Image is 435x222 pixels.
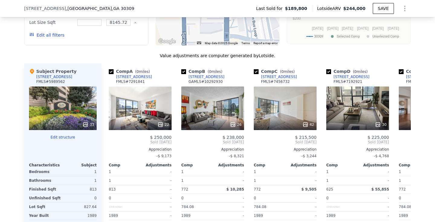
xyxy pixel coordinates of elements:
text: [DATE] [312,26,324,31]
button: Edit all filters [29,32,64,38]
span: 1 [109,170,111,174]
button: SAVE [373,3,394,14]
div: Comp [109,163,140,168]
span: 1 [326,170,329,174]
div: Comp D [326,68,370,74]
div: - [214,176,244,185]
span: Sold [DATE] [326,140,389,145]
div: Comp [181,163,213,168]
span: 772 [254,187,261,191]
span: 0 [109,196,111,200]
div: Comp [254,163,285,168]
div: Appreciation [326,147,389,152]
a: [STREET_ADDRESS] [254,74,297,79]
div: - [141,194,172,202]
a: Report a map error [253,41,278,45]
span: 784.08 [254,205,266,209]
span: -$ 8,321 [229,154,244,158]
div: [STREET_ADDRESS] [116,74,152,79]
span: $ 55,855 [371,187,389,191]
div: - [286,176,317,185]
div: Unfinished Sqft [29,194,62,202]
a: [STREET_ADDRESS] [109,74,152,79]
span: 0 [354,70,357,74]
span: 0 [399,196,401,200]
div: Characteristics [29,163,63,168]
span: 0 [209,70,211,74]
div: Subject Property [29,68,76,74]
div: Lot Sqft [29,203,62,211]
div: 1 [181,176,211,185]
span: $ 10,285 [226,187,244,191]
span: 0 [181,196,184,200]
div: 1 [399,176,429,185]
span: Lotside ARV [317,5,343,11]
span: 813 [109,187,116,191]
div: 22 [157,122,169,128]
span: 0 [281,70,284,74]
span: Map data ©2025 Google [205,41,238,45]
div: - [141,211,172,220]
div: - [214,211,244,220]
div: 1989 [254,211,284,220]
div: [STREET_ADDRESS] [36,74,72,79]
span: 0 [254,196,256,200]
div: 813 [64,185,97,194]
span: 0 [326,196,329,200]
div: GAMLS # 10292930 [188,79,223,84]
div: FMLS # 5989562 [36,79,65,84]
div: 1 [109,176,139,185]
div: Adjustments [358,163,389,168]
div: - [286,168,317,176]
span: ( miles) [350,70,370,74]
div: 1 [64,168,97,176]
div: Comp B [181,68,225,74]
div: - [359,176,389,185]
div: FMLS # 7291841 [116,79,145,84]
a: [STREET_ADDRESS] [181,74,224,79]
a: [STREET_ADDRESS] [326,74,369,79]
span: 0 [137,70,139,74]
div: Lot Size Sqft [29,18,74,27]
span: 772 [181,187,188,191]
div: - [214,203,244,211]
div: 1 [326,176,356,185]
span: 1 [254,170,256,174]
div: [STREET_ADDRESS] [261,74,297,79]
div: Subject [63,163,97,168]
div: Adjustments [140,163,172,168]
span: $244,000 [343,6,366,11]
span: $ 250,000 [150,135,172,140]
span: 1 [399,170,401,174]
img: Google [157,38,177,45]
div: FMLS # 7456732 [261,79,290,84]
span: -$ 9,173 [156,154,172,158]
div: Value adjustments are computer generated by Lotside . [24,53,411,59]
div: - [359,168,389,176]
div: - [141,176,172,185]
div: Comp A [109,68,152,74]
div: Comp [399,163,430,168]
div: Unknown [109,203,139,211]
span: Last Sold for [256,5,285,11]
div: Appreciation [109,147,172,152]
span: -$ 3,244 [301,154,317,158]
div: - [214,194,244,202]
div: FMLS # 7192921 [333,79,362,84]
span: , GA 30309 [112,6,134,11]
span: Sold [DATE] [181,140,244,145]
span: Sold [DATE] [254,140,317,145]
text: [DATE] [342,26,353,31]
div: Year Built [29,211,62,220]
div: 1989 [399,211,429,220]
button: Keyboard shortcuts [197,41,201,44]
text: Selected Comp [337,34,360,38]
span: , [GEOGRAPHIC_DATA] [66,5,134,11]
div: [STREET_ADDRESS] [333,74,369,79]
button: Show Options [399,2,411,15]
span: 1 [181,170,184,174]
text: Unselected Comp [372,34,399,38]
text: 30309 [314,34,323,38]
button: Edit structure [29,135,97,140]
text: [DATE] [327,26,339,31]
